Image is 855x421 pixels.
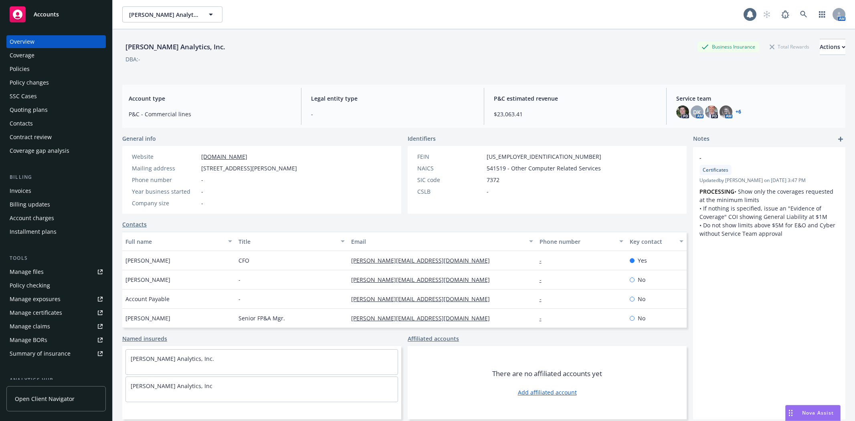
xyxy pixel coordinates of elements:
[122,42,228,52] div: [PERSON_NAME] Analytics, Inc.
[693,134,709,144] span: Notes
[6,376,106,384] div: Analytics hub
[235,232,348,251] button: Title
[487,152,601,161] span: [US_EMPLOYER_IDENTIFICATION_NUMBER]
[122,334,167,343] a: Named insureds
[239,256,249,265] span: CFO
[676,94,839,103] span: Service team
[487,176,499,184] span: 7372
[638,275,645,284] span: No
[10,347,71,360] div: Summary of insurance
[417,164,483,172] div: NAICS
[239,237,336,246] div: Title
[6,320,106,333] a: Manage claims
[494,110,657,118] span: $23,063.41
[125,275,170,284] span: [PERSON_NAME]
[10,225,57,238] div: Installment plans
[638,295,645,303] span: No
[311,94,474,103] span: Legal entity type
[351,314,496,322] a: [PERSON_NAME][EMAIL_ADDRESS][DOMAIN_NAME]
[540,276,548,283] a: -
[10,49,34,62] div: Coverage
[630,237,675,246] div: Key contact
[705,105,718,118] img: photo
[6,293,106,306] a: Manage exposures
[6,306,106,319] a: Manage certificates
[351,257,496,264] a: [PERSON_NAME][EMAIL_ADDRESS][DOMAIN_NAME]
[122,134,156,143] span: General info
[820,39,845,55] div: Actions
[15,395,75,403] span: Open Client Navigator
[494,94,657,103] span: P&C estimated revenue
[122,6,222,22] button: [PERSON_NAME] Analytics, Inc.
[10,212,54,225] div: Account charges
[6,334,106,346] a: Manage BORs
[720,105,732,118] img: photo
[201,187,203,196] span: -
[766,42,813,52] div: Total Rewards
[125,314,170,322] span: [PERSON_NAME]
[351,276,496,283] a: [PERSON_NAME][EMAIL_ADDRESS][DOMAIN_NAME]
[693,147,845,244] div: -CertificatesUpdatedby [PERSON_NAME] on [DATE] 3:47 PMPROCESSING• Show only the coverages request...
[6,347,106,360] a: Summary of insurance
[122,232,235,251] button: Full name
[125,256,170,265] span: [PERSON_NAME]
[125,295,170,303] span: Account Payable
[351,295,496,303] a: [PERSON_NAME][EMAIL_ADDRESS][DOMAIN_NAME]
[201,199,203,207] span: -
[540,295,548,303] a: -
[132,176,198,184] div: Phone number
[814,6,830,22] a: Switch app
[408,334,459,343] a: Affiliated accounts
[10,144,69,157] div: Coverage gap analysis
[6,35,106,48] a: Overview
[10,279,50,292] div: Policy checking
[132,164,198,172] div: Mailing address
[518,388,577,397] a: Add affiliated account
[6,131,106,144] a: Contract review
[638,314,645,322] span: No
[34,11,59,18] span: Accounts
[417,187,483,196] div: CSLB
[348,232,536,251] button: Email
[125,237,223,246] div: Full name
[129,10,198,19] span: [PERSON_NAME] Analytics, Inc.
[132,152,198,161] div: Website
[132,199,198,207] div: Company size
[6,173,106,181] div: Billing
[417,152,483,161] div: FEIN
[311,110,474,118] span: -
[132,187,198,196] div: Year business started
[6,76,106,89] a: Policy changes
[796,6,812,22] a: Search
[6,3,106,26] a: Accounts
[351,237,524,246] div: Email
[10,35,34,48] div: Overview
[699,177,839,184] span: Updated by [PERSON_NAME] on [DATE] 3:47 PM
[6,63,106,75] a: Policies
[6,49,106,62] a: Coverage
[10,90,37,103] div: SSC Cases
[417,176,483,184] div: SIC code
[697,42,759,52] div: Business Insurance
[131,382,212,390] a: [PERSON_NAME] Analytics, Inc
[6,198,106,211] a: Billing updates
[699,187,839,238] p: • Show only the coverages requested at the minimum limits • If nothing is specified, issue an "Ev...
[239,295,241,303] span: -
[10,306,62,319] div: Manage certificates
[492,369,602,378] span: There are no affiliated accounts yet
[736,109,741,114] a: +6
[6,225,106,238] a: Installment plans
[239,314,285,322] span: Senior FP&A Mgr.
[10,103,48,116] div: Quoting plans
[6,212,106,225] a: Account charges
[802,409,834,416] span: Nova Assist
[6,265,106,278] a: Manage files
[201,153,247,160] a: [DOMAIN_NAME]
[785,405,841,421] button: Nova Assist
[6,90,106,103] a: SSC Cases
[10,117,33,130] div: Contacts
[703,166,728,174] span: Certificates
[676,105,689,118] img: photo
[6,103,106,116] a: Quoting plans
[10,198,50,211] div: Billing updates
